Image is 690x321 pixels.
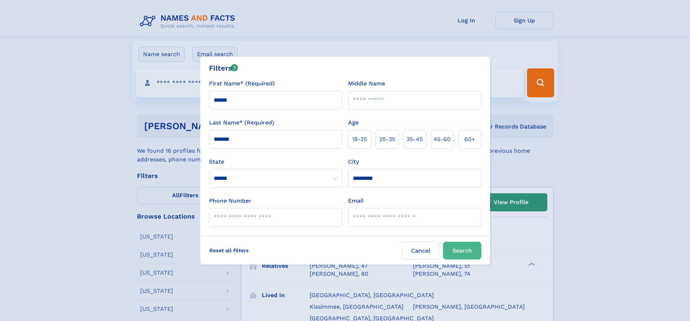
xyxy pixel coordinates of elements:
label: First Name* (Required) [209,79,275,88]
label: Email [348,197,364,205]
label: Age [348,118,359,127]
label: State [209,157,342,166]
label: Middle Name [348,79,385,88]
label: Cancel [402,242,440,259]
label: Reset all filters [205,242,254,259]
label: Last Name* (Required) [209,118,274,127]
span: 45‑60 [434,135,451,144]
div: Filters [209,63,238,73]
label: Phone Number [209,197,251,205]
span: 60+ [464,135,475,144]
label: City [348,157,359,166]
span: 25‑35 [379,135,395,144]
span: 35‑45 [406,135,423,144]
span: 18‑25 [352,135,367,144]
button: Search [443,242,481,259]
